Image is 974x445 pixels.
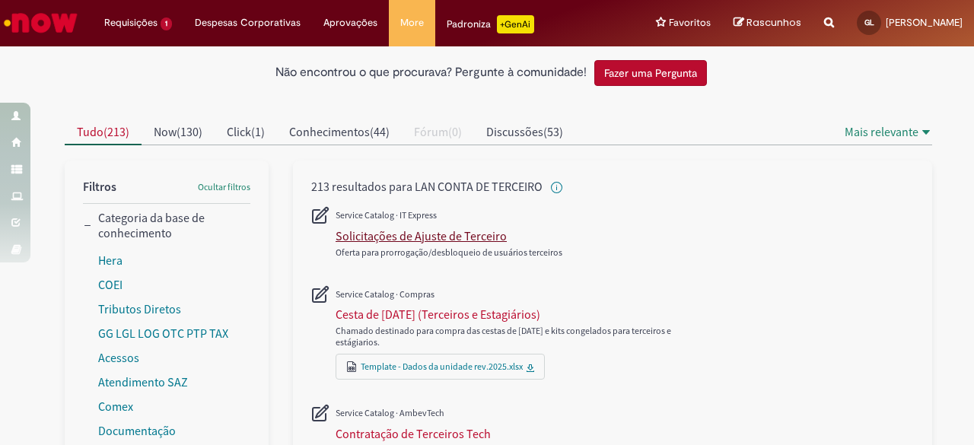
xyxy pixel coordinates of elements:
p: +GenAi [497,15,534,33]
span: [PERSON_NAME] [886,16,963,29]
button: Fazer uma Pergunta [594,60,707,86]
img: ServiceNow [2,8,80,38]
span: More [400,15,424,30]
span: Rascunhos [746,15,801,30]
a: Rascunhos [734,16,801,30]
span: Requisições [104,15,158,30]
div: Padroniza [447,15,534,33]
h2: Não encontrou o que procurava? Pergunte à comunidade! [275,66,587,80]
span: GL [864,17,874,27]
span: Despesas Corporativas [195,15,301,30]
span: 1 [161,17,172,30]
span: Aprovações [323,15,377,30]
span: Favoritos [669,15,711,30]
